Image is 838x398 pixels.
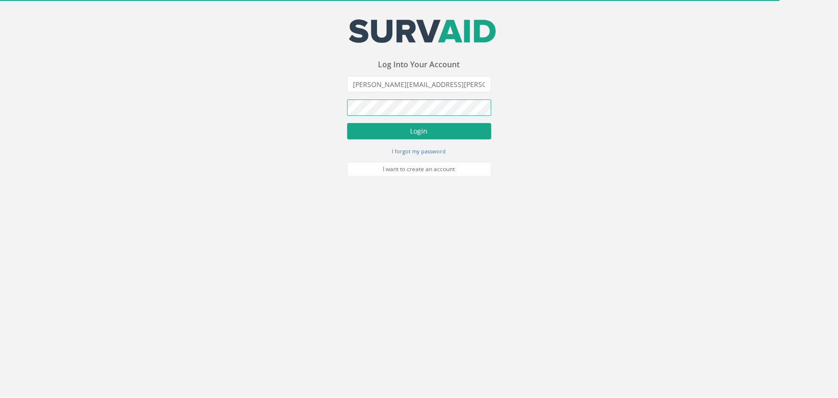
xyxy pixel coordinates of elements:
small: I forgot my password [392,148,446,155]
a: I want to create an account [347,162,491,176]
a: I forgot my password [392,147,446,155]
input: Email [347,76,491,92]
h3: Log Into Your Account [347,61,491,69]
button: Login [347,123,491,139]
